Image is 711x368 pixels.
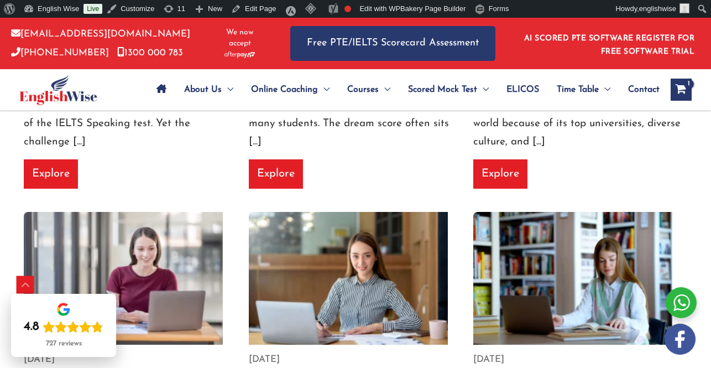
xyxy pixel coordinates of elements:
[249,96,463,151] div: The PTE exam feels like a mountain for many students. The dream score often sits [...]
[242,70,338,109] a: Online CoachingMenu Toggle
[347,70,379,109] span: Courses
[117,48,183,58] a: 1300 000 783
[473,159,527,189] a: Explore
[619,70,660,109] a: Contact
[557,70,599,109] span: Time Table
[473,96,687,151] div: Australia attracts students from around the world because of its top universities, diverse cultur...
[46,339,82,348] div: 727 reviews
[548,70,619,109] a: Time TableMenu Toggle
[11,29,190,39] a: [EMAIL_ADDRESS][DOMAIN_NAME]
[24,212,223,345] img: Things You MUST Avoid To Improve IELTS
[24,319,39,335] div: 4.8
[148,70,660,109] nav: Site Navigation: Main Menu
[249,159,303,189] a: Explore
[318,70,330,109] span: Menu Toggle
[399,70,498,109] a: Scored Mock TestMenu Toggle
[251,70,318,109] span: Online Coaching
[344,6,351,12] div: Focus keyphrase not set
[83,4,102,14] a: Live
[24,355,55,364] span: [DATE]
[24,319,103,335] div: Rating: 4.8 out of 5
[24,212,238,345] a: Things You MUST Avoid To Improve IELTS
[19,75,97,105] img: cropped-ew-logo
[498,70,548,109] a: ELICOS
[24,159,78,189] a: Explore
[639,4,676,13] span: englishwise
[249,355,280,364] span: [DATE]
[338,70,399,109] a: CoursesMenu Toggle
[11,48,109,58] a: [PHONE_NUMBER]
[24,96,238,151] div: Many test-takers stress at the mere mention of the IELTS Speaking test. Yet the challenge [...]
[379,70,390,109] span: Menu Toggle
[175,70,242,109] a: About UsMenu Toggle
[671,79,692,101] a: View Shopping Cart, 1 items
[217,27,263,49] span: We now accept
[249,212,463,345] a: Different Type of PTE Exams Which One
[524,34,695,56] a: AI SCORED PTE SOFTWARE REGISTER FOR FREE SOFTWARE TRIAL
[477,70,489,109] span: Menu Toggle
[506,70,539,109] span: ELICOS
[517,25,700,61] aside: Header Widget 1
[224,51,255,58] img: Afterpay-Logo
[222,70,233,109] span: Menu Toggle
[184,70,222,109] span: About Us
[473,355,504,364] span: [DATE]
[408,70,477,109] span: Scored Mock Test
[249,212,448,345] img: Different Type of PTE Exams Which One
[665,324,696,355] img: white-facebook.png
[599,70,610,109] span: Menu Toggle
[290,26,495,61] a: Free PTE/IELTS Scorecard Assessment
[628,70,660,109] span: Contact
[679,3,689,13] img: ashok kumar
